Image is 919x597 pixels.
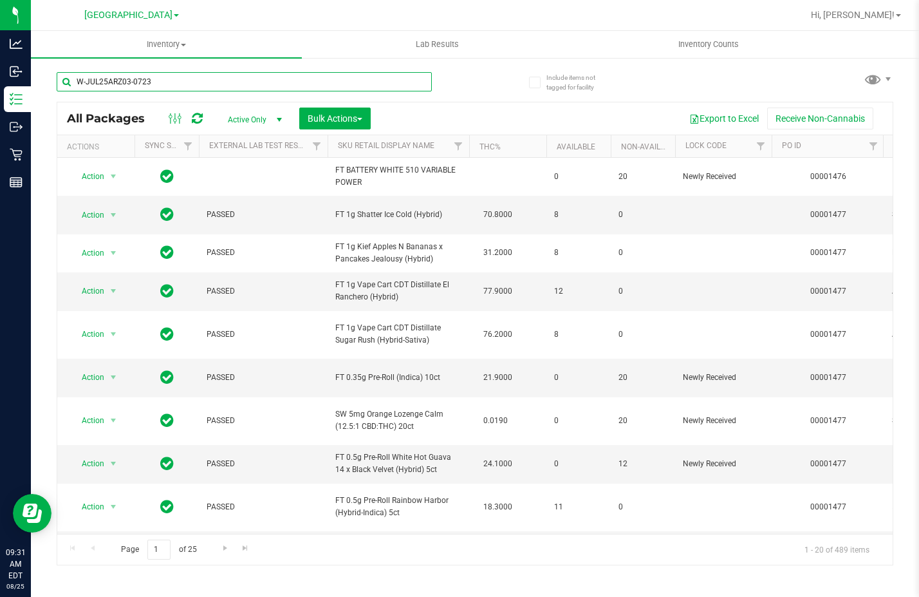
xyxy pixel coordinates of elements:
[106,206,122,224] span: select
[160,243,174,261] span: In Sync
[810,172,846,181] a: 00001476
[479,142,501,151] a: THC%
[70,282,105,300] span: Action
[554,372,603,384] span: 0
[10,176,23,189] inline-svg: Reports
[618,247,667,259] span: 0
[681,108,767,129] button: Export to Excel
[573,31,844,58] a: Inventory Counts
[70,325,105,343] span: Action
[810,502,846,511] a: 00001477
[810,287,846,296] a: 00001477
[31,31,302,58] a: Inventory
[145,141,194,150] a: Sync Status
[810,373,846,382] a: 00001477
[554,171,603,183] span: 0
[207,501,320,513] span: PASSED
[554,209,603,221] span: 8
[6,547,25,582] p: 09:31 AM EDT
[810,416,846,425] a: 00001477
[70,206,105,224] span: Action
[335,495,461,519] span: FT 0.5g Pre-Roll Rainbow Harbor (Hybrid-Indica) 5ct
[683,372,764,384] span: Newly Received
[106,412,122,430] span: select
[302,31,573,58] a: Lab Results
[70,455,105,473] span: Action
[554,328,603,341] span: 8
[106,282,122,300] span: select
[84,10,172,21] span: [GEOGRAPHIC_DATA]
[207,247,320,259] span: PASSED
[546,73,611,92] span: Include items not tagged for facility
[106,498,122,516] span: select
[67,111,158,126] span: All Packages
[10,93,23,106] inline-svg: Inventory
[335,209,461,221] span: FT 1g Shatter Ice Cold (Hybrid)
[618,209,667,221] span: 0
[209,141,310,150] a: External Lab Test Result
[782,141,801,150] a: PO ID
[794,540,880,559] span: 1 - 20 of 489 items
[683,171,764,183] span: Newly Received
[810,330,846,339] a: 00001477
[10,37,23,50] inline-svg: Analytics
[160,325,174,343] span: In Sync
[6,582,25,591] p: 08/25
[810,459,846,468] a: 00001477
[299,108,371,129] button: Bulk Actions
[147,540,171,560] input: 1
[683,415,764,427] span: Newly Received
[477,282,519,301] span: 77.9000
[207,415,320,427] span: PASSED
[70,412,105,430] span: Action
[810,248,846,257] a: 00001477
[750,135,772,157] a: Filter
[67,142,129,151] div: Actions
[685,141,727,150] a: Lock Code
[106,455,122,473] span: select
[811,10,895,20] span: Hi, [PERSON_NAME]!
[160,498,174,516] span: In Sync
[10,120,23,133] inline-svg: Outbound
[207,458,320,470] span: PASSED
[57,72,432,91] input: Search Package ID, Item Name, SKU, Lot or Part Number...
[70,368,105,386] span: Action
[70,244,105,262] span: Action
[31,39,302,50] span: Inventory
[160,455,174,473] span: In Sync
[477,498,519,516] span: 18.3000
[683,458,764,470] span: Newly Received
[160,412,174,430] span: In Sync
[477,205,519,224] span: 70.8000
[160,205,174,223] span: In Sync
[477,243,519,262] span: 31.2000
[160,167,174,185] span: In Sync
[106,167,122,185] span: select
[398,39,476,50] span: Lab Results
[618,415,667,427] span: 20
[618,458,667,470] span: 12
[10,65,23,78] inline-svg: Inbound
[448,135,469,157] a: Filter
[618,372,667,384] span: 20
[216,540,234,557] a: Go to the next page
[554,285,603,298] span: 12
[106,244,122,262] span: select
[618,328,667,341] span: 0
[618,501,667,513] span: 0
[160,282,174,300] span: In Sync
[335,241,461,265] span: FT 1g Kief Apples N Bananas x Pancakes Jealousy (Hybrid)
[618,171,667,183] span: 20
[477,325,519,344] span: 76.2000
[13,494,51,533] iframe: Resource center
[554,247,603,259] span: 8
[70,167,105,185] span: Action
[335,451,461,476] span: FT 0.5g Pre-Roll White Hot Guava 14 x Black Velvet (Hybrid) 5ct
[207,372,320,384] span: PASSED
[308,113,362,124] span: Bulk Actions
[554,501,603,513] span: 11
[335,408,461,433] span: SW 5mg Orange Lozenge Calm (12.5:1 CBD:THC) 20ct
[70,498,105,516] span: Action
[554,458,603,470] span: 0
[160,368,174,386] span: In Sync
